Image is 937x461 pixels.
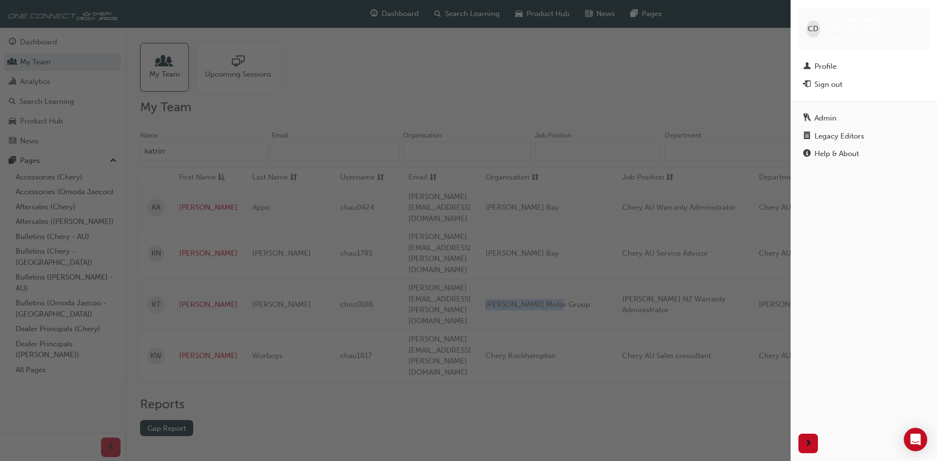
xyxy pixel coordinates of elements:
div: Sign out [815,79,842,90]
span: notepad-icon [803,132,811,141]
div: Admin [815,113,836,124]
span: info-icon [803,150,811,159]
div: Open Intercom Messenger [904,428,927,451]
span: [PERSON_NAME] [PERSON_NAME] [824,16,921,33]
a: Profile [798,58,929,76]
span: man-icon [803,62,811,71]
a: Legacy Editors [798,127,929,145]
button: Sign out [798,76,929,94]
span: next-icon [805,438,812,450]
div: Profile [815,61,836,72]
span: cma0024 [824,34,854,42]
div: Legacy Editors [815,131,864,142]
a: Admin [798,109,929,127]
span: keys-icon [803,114,811,123]
a: Help & About [798,145,929,163]
span: exit-icon [803,80,811,89]
div: Help & About [815,148,859,160]
span: CD [808,23,818,35]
